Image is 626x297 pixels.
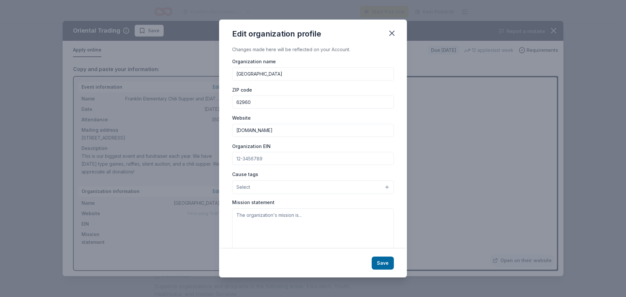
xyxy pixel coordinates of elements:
input: 12-3456789 [232,152,394,165]
label: ZIP code [232,87,252,93]
label: Cause tags [232,171,258,178]
label: Mission statement [232,199,275,206]
button: Select [232,180,394,194]
label: Website [232,115,251,121]
label: Organization name [232,58,276,65]
span: Select [236,183,250,191]
button: Save [372,257,394,270]
label: Organization EIN [232,143,271,150]
div: Edit organization profile [232,29,321,39]
div: Changes made here will be reflected on your Account. [232,46,394,53]
input: 12345 (U.S. only) [232,96,394,109]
